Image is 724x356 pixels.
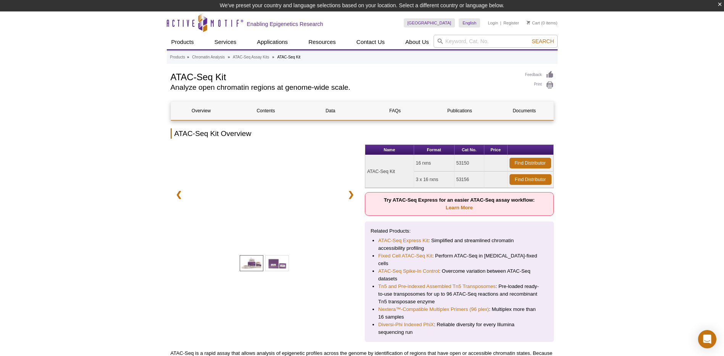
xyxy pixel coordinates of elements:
a: Find Distributor [510,174,551,185]
li: | [500,18,501,28]
li: (0 items) [527,18,558,28]
a: Products [170,54,185,61]
li: : Pre-loaded ready-to-use transposomes for up to 96 ATAC-Seq reactions and recombinant Tn5 transp... [378,283,540,306]
p: Related Products: [371,227,548,235]
img: Your Cart [527,21,530,24]
li: : Perform ATAC-Seq in [MEDICAL_DATA]-fixed cells [378,252,540,267]
a: [GEOGRAPHIC_DATA] [404,18,455,28]
li: » [272,55,274,59]
li: : Reliable diversity for every Illumina sequencing run [378,321,540,336]
td: ATAC-Seq Kit [365,155,414,188]
a: Feedback [525,71,554,79]
a: Register [503,20,519,26]
a: English [459,18,480,28]
a: Resources [304,35,340,49]
h2: Analyze open chromatin regions at genome-wide scale. [171,84,518,91]
a: Find Distributor [510,158,551,168]
a: Publications [429,102,490,120]
a: Applications [252,35,292,49]
a: Learn More [446,205,473,210]
li: » [228,55,230,59]
a: ATAC-Seq Express Kit [378,237,428,244]
a: Services [210,35,241,49]
td: 53156 [455,172,484,188]
li: ATAC-Seq Kit [277,55,300,59]
div: Open Intercom Messenger [698,330,716,348]
td: 3 x 16 rxns [414,172,455,188]
li: : Multiplex more than 16 samples [378,306,540,321]
th: Cat No. [455,145,484,155]
a: ❯ [343,186,359,203]
th: Name [365,145,414,155]
h1: ATAC-Seq Kit [171,71,518,82]
a: Chromatin Analysis [192,54,225,61]
a: Tn5 and Pre-indexed Assembled Tn5 Transposomes [378,283,496,290]
a: Contact Us [352,35,389,49]
th: Price [484,145,508,155]
a: Overview [171,102,232,120]
span: Search [532,38,554,44]
a: Data [300,102,361,120]
a: ❮ [171,186,187,203]
a: Contents [235,102,296,120]
a: ATAC-Seq Spike-In Control [378,267,439,275]
h2: Enabling Epigenetics Research [247,21,323,28]
strong: Try ATAC-Seq Express for an easier ATAC-Seq assay workflow: [384,197,535,210]
a: Print [525,81,554,89]
a: Cart [527,20,540,26]
a: ATAC-Seq Assay Kits [233,54,269,61]
a: FAQs [364,102,425,120]
input: Keyword, Cat. No. [434,35,558,48]
li: : Simplified and streamlined chromatin accessibility profiling [378,237,540,252]
td: 53150 [455,155,484,172]
a: Diversi-Phi Indexed PhiX [378,321,434,328]
a: Documents [494,102,555,120]
li: » [187,55,189,59]
h2: ATAC-Seq Kit Overview [171,128,554,139]
li: : Overcome variation between ATAC-Seq datasets [378,267,540,283]
th: Format [414,145,455,155]
a: Products [167,35,198,49]
a: Fixed Cell ATAC-Seq Kit [378,252,432,260]
a: Login [488,20,498,26]
a: About Us [401,35,434,49]
button: Search [529,38,556,45]
td: 16 rxns [414,155,455,172]
a: Nextera™-Compatible Multiplex Primers (96 plex) [378,306,489,313]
